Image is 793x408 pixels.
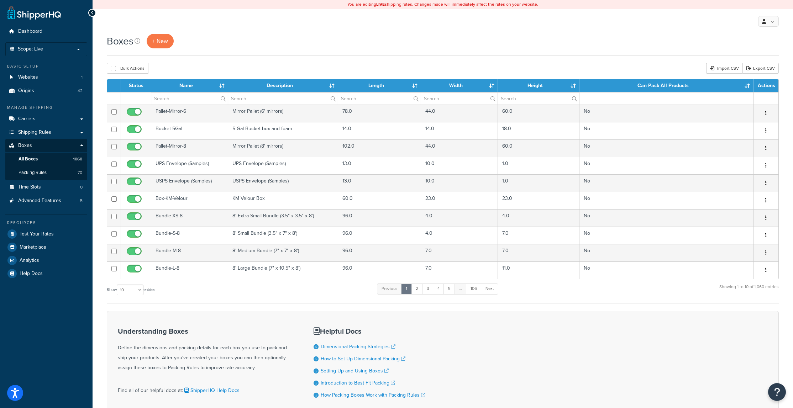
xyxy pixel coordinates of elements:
label: Show entries [107,285,155,295]
a: 4 [433,284,444,294]
input: Search [151,92,228,105]
span: Carriers [18,116,36,122]
a: Dashboard [5,25,87,38]
td: 96.0 [338,244,421,261]
td: No [579,122,753,139]
a: Next [481,284,498,294]
td: 7.0 [498,227,579,244]
td: 7.0 [421,244,498,261]
a: Help Docs [5,267,87,280]
td: 5-Gal Bucket box and foam [228,122,338,139]
th: Actions [753,79,778,92]
span: Help Docs [20,271,43,277]
td: 13.0 [338,157,421,174]
a: How Packing Boxes Work with Packing Rules [321,391,425,399]
a: Setting Up and Using Boxes [321,367,389,375]
td: 10.0 [421,174,498,192]
td: Bundle-L-8 [151,261,228,279]
span: Advanced Features [18,198,61,204]
a: + New [147,34,174,48]
td: UPS Envelope (Samples) [151,157,228,174]
div: Define the dimensions and packing details for each box you use to pack and ship your products. Af... [118,327,296,373]
span: 1060 [73,156,82,162]
td: 4.0 [498,209,579,227]
td: 11.0 [498,261,579,279]
td: Bundle-S-8 [151,227,228,244]
td: 44.0 [421,105,498,122]
li: Websites [5,71,87,84]
a: 2 [411,284,423,294]
td: 7.0 [421,261,498,279]
td: 60.0 [338,192,421,209]
td: 10.0 [421,157,498,174]
td: 23.0 [421,192,498,209]
span: + New [152,37,168,45]
span: Test Your Rates [20,231,54,237]
button: Bulk Actions [107,63,148,74]
td: USPS Envelope (Samples) [228,174,338,192]
td: 8' Small Bundle (3.5" x 7" x 8') [228,227,338,244]
span: Websites [18,74,38,80]
td: 78.0 [338,105,421,122]
td: 96.0 [338,227,421,244]
td: 8' Extra Small Bundle (3.5" x 3.5" x 8') [228,209,338,227]
td: 60.0 [498,139,579,157]
th: Width : activate to sort column ascending [421,79,498,92]
a: Packing Rules 70 [5,166,87,179]
span: 5 [80,198,83,204]
a: Test Your Rates [5,228,87,240]
a: 5 [443,284,455,294]
td: 1.0 [498,157,579,174]
li: Time Slots [5,181,87,194]
td: 96.0 [338,209,421,227]
th: Status [121,79,151,92]
li: Marketplace [5,241,87,254]
span: Origins [18,88,34,94]
a: Carriers [5,112,87,126]
li: All Boxes [5,153,87,166]
td: No [579,227,753,244]
td: No [579,261,753,279]
a: Websites 1 [5,71,87,84]
a: How to Set Up Dimensional Packing [321,355,405,362]
td: 96.0 [338,261,421,279]
h3: Understanding Boxes [118,327,296,335]
a: Origins 42 [5,84,87,97]
td: 8' Medium Bundle (7" x 7" x 8') [228,244,338,261]
td: 23.0 [498,192,579,209]
td: No [579,157,753,174]
a: Time Slots 0 [5,181,87,194]
div: Find all of our helpful docs at: [118,380,296,396]
b: LIVE [376,1,385,7]
th: Height : activate to sort column ascending [498,79,579,92]
td: Bundle-XS-8 [151,209,228,227]
td: No [579,174,753,192]
h1: Boxes [107,34,133,48]
select: Showentries [117,285,143,295]
span: 0 [80,184,83,190]
td: Bundle-M-8 [151,244,228,261]
th: Length : activate to sort column ascending [338,79,421,92]
input: Search [421,92,498,105]
td: 7.0 [498,244,579,261]
a: 3 [422,284,434,294]
td: Pallet-Mirror-6 [151,105,228,122]
span: Boxes [18,143,32,149]
a: Advanced Features 5 [5,194,87,207]
a: 1 [401,284,412,294]
span: Packing Rules [19,170,47,176]
td: Mirror Pallet (6' mirrors) [228,105,338,122]
button: Open Resource Center [768,383,786,401]
td: No [579,244,753,261]
span: Marketplace [20,244,46,250]
input: Search [338,92,421,105]
div: Manage Shipping [5,105,87,111]
span: 42 [78,88,83,94]
td: 1.0 [498,174,579,192]
td: 18.0 [498,122,579,139]
th: Description : activate to sort column ascending [228,79,338,92]
li: Packing Rules [5,166,87,179]
input: Search [498,92,579,105]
